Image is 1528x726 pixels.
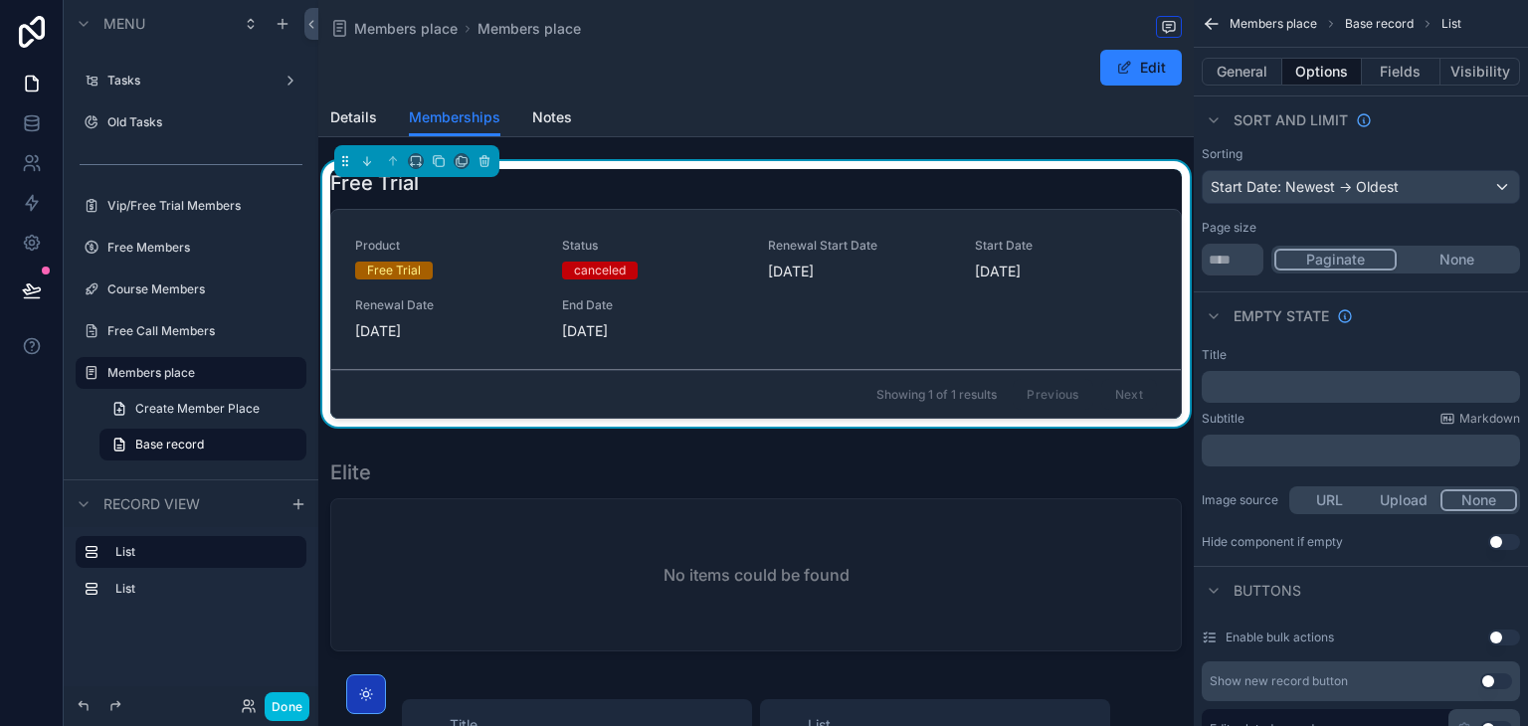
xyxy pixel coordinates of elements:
[768,238,951,254] span: Renewal Start Date
[574,262,626,279] div: canceled
[1202,58,1282,86] button: General
[477,19,581,39] a: Members place
[115,544,290,560] label: List
[107,114,294,130] label: Old Tasks
[1100,50,1182,86] button: Edit
[768,262,951,281] span: [DATE]
[330,99,377,139] a: Details
[532,107,572,127] span: Notes
[135,437,204,453] span: Base record
[1345,16,1414,32] span: Base record
[1362,58,1441,86] button: Fields
[1202,347,1227,363] label: Title
[975,238,1158,254] span: Start Date
[1210,673,1348,689] div: Show new record button
[99,393,306,425] a: Create Member Place
[107,281,294,297] label: Course Members
[99,429,306,460] a: Base record
[1202,534,1343,550] div: Hide component if empty
[367,262,421,279] div: Free Trial
[355,321,538,341] span: [DATE]
[103,14,145,34] span: Menu
[562,297,745,313] span: End Date
[1230,16,1317,32] span: Members place
[355,238,538,254] span: Product
[1202,411,1244,427] label: Subtitle
[1202,170,1520,204] button: Start Date: Newest -> Oldest
[107,323,294,339] label: Free Call Members
[1202,220,1256,236] label: Page size
[330,169,419,197] h1: Free Trial
[1440,489,1517,511] button: None
[1274,249,1397,271] button: Paginate
[562,238,745,254] span: Status
[1439,411,1520,427] a: Markdown
[409,107,500,127] span: Memberships
[330,19,458,39] a: Members place
[265,692,309,721] button: Done
[1202,146,1242,162] label: Sorting
[107,73,267,89] label: Tasks
[1440,58,1520,86] button: Visibility
[1234,306,1329,326] span: Empty state
[1459,411,1520,427] span: Markdown
[1202,492,1281,508] label: Image source
[1203,171,1519,203] div: Start Date: Newest -> Oldest
[107,240,294,256] label: Free Members
[876,387,997,403] span: Showing 1 of 1 results
[1234,581,1301,601] span: Buttons
[64,527,318,625] div: scrollable content
[330,107,377,127] span: Details
[1367,489,1441,511] button: Upload
[1234,110,1348,130] span: Sort And Limit
[103,494,200,514] span: Record view
[355,297,538,313] span: Renewal Date
[354,19,458,39] span: Members place
[1441,16,1461,32] span: List
[1202,435,1520,466] div: scrollable content
[1282,58,1362,86] button: Options
[115,581,290,597] label: List
[1226,630,1334,645] label: Enable bulk actions
[135,401,260,417] span: Create Member Place
[562,321,745,341] span: [DATE]
[1202,371,1520,403] div: scrollable content
[975,262,1158,281] span: [DATE]
[107,365,294,381] label: Members place
[1397,249,1517,271] button: None
[532,99,572,139] a: Notes
[1292,489,1367,511] button: URL
[107,478,294,494] label: Notes
[107,198,294,214] label: Vip/Free Trial Members
[409,99,500,137] a: Memberships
